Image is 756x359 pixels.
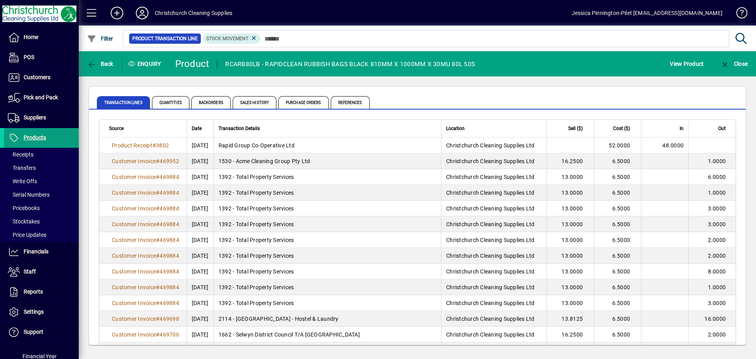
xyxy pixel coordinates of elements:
[156,316,159,322] span: #
[547,232,594,248] td: 13.0000
[112,253,156,259] span: Customer Invoice
[594,327,641,342] td: 6.5000
[156,205,159,212] span: #
[4,161,79,175] a: Transfers
[109,299,182,307] a: Customer Invoice#469884
[708,221,726,227] span: 3.0000
[708,174,726,180] span: 6.0000
[572,7,723,19] div: Jessica Pinnington-Pilet [EMAIL_ADDRESS][DOMAIN_NAME]
[187,201,213,216] td: [DATE]
[4,28,79,47] a: Home
[594,248,641,264] td: 6.5000
[213,153,441,169] td: 1530 - Acme Cleaning Group Pty Ltd
[730,2,746,27] a: Knowledge Base
[594,216,641,232] td: 6.5000
[8,151,33,158] span: Receipts
[213,342,441,358] td: 2251 - Clean Globe Limited
[191,96,231,109] span: Backorders
[446,237,535,243] span: Christchurch Cleaning Supplies Ltd
[112,316,156,322] span: Customer Invoice
[156,190,159,196] span: #
[594,185,641,201] td: 6.5000
[278,96,329,109] span: Purchase Orders
[187,138,213,153] td: [DATE]
[109,124,124,133] span: Source
[109,236,182,244] a: Customer Invoice#469884
[594,138,641,153] td: 52.0000
[331,96,370,109] span: References
[4,68,79,87] a: Customers
[547,216,594,232] td: 13.0000
[109,251,182,260] a: Customer Invoice#469884
[594,342,641,358] td: 6.5000
[4,228,79,242] a: Price Updates
[132,35,198,43] span: Product Transaction Line
[85,32,115,46] button: Filter
[613,124,630,133] span: Cost ($)
[109,220,182,229] a: Customer Invoice#469884
[112,205,156,212] span: Customer Invoice
[175,58,209,70] div: Product
[8,232,46,238] span: Price Updates
[594,153,641,169] td: 6.5000
[187,279,213,295] td: [DATE]
[159,253,179,259] span: 469884
[187,232,213,248] td: [DATE]
[24,329,43,335] span: Support
[213,327,441,342] td: 1662 - Selwyn District Council T/A [GEOGRAPHIC_DATA]
[446,300,535,306] span: Christchurch Cleaning Supplies Ltd
[109,173,182,181] a: Customer Invoice#469884
[156,268,159,275] span: #
[594,169,641,185] td: 6.5000
[156,158,159,164] span: #
[109,314,182,323] a: Customer Invoice#469698
[109,157,182,166] a: Customer Invoice#469952
[225,58,475,71] div: RCARB80LB - RAPIDCLEAN RUBBISH BAGS BLACK 810MM X 1000MM X 30MU 80L 50S
[122,58,169,70] div: Enquiry
[446,205,535,212] span: Christchurch Cleaning Supplies Ltd
[718,57,750,71] button: Close
[112,284,156,290] span: Customer Invoice
[24,309,44,315] span: Settings
[213,264,441,279] td: 1392 - Total Property Services
[708,205,726,212] span: 3.0000
[547,169,594,185] td: 13.0000
[156,221,159,227] span: #
[156,237,159,243] span: #
[599,124,637,133] div: Cost ($)
[4,242,79,262] a: Financials
[79,57,122,71] app-page-header-button: Back
[8,192,50,198] span: Serial Numbers
[446,221,535,227] span: Christchurch Cleaning Supplies Ltd
[4,148,79,161] a: Receipts
[594,295,641,311] td: 6.5000
[594,264,641,279] td: 6.5000
[8,178,37,184] span: Write Offs
[156,174,159,180] span: #
[718,124,726,133] span: Out
[680,124,684,133] span: In
[24,134,46,141] span: Products
[24,288,43,295] span: Reports
[547,201,594,216] td: 13.0000
[130,6,155,20] button: Profile
[112,142,152,149] span: Product Receipt
[4,48,79,67] a: POS
[97,96,150,109] span: Transaction Lines
[446,331,535,338] span: Christchurch Cleaning Supplies Ltd
[192,124,209,133] div: Date
[112,268,156,275] span: Customer Invoice
[547,279,594,295] td: 13.0000
[187,248,213,264] td: [DATE]
[112,221,156,227] span: Customer Invoice
[233,96,276,109] span: Sales History
[159,221,179,227] span: 469884
[708,268,726,275] span: 8.0000
[159,158,179,164] span: 469952
[156,284,159,290] span: #
[152,96,189,109] span: Quantities
[187,264,213,279] td: [DATE]
[712,57,756,71] app-page-header-button: Close enquiry
[109,283,182,292] a: Customer Invoice#469884
[159,268,179,275] span: 469884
